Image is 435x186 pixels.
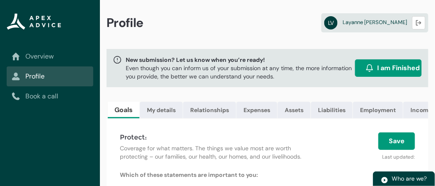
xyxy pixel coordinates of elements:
[236,102,277,118] a: Expenses
[365,64,374,72] img: alarm.svg
[108,102,139,118] a: Goals
[412,16,425,29] button: Logout
[12,71,88,81] a: Profile
[378,132,415,150] button: Save
[107,15,144,31] span: Profile
[7,13,61,30] img: Apex Advice Group
[140,102,183,118] a: My details
[126,56,352,64] span: New submission? Let us know when you’re ready!
[7,46,93,106] nav: Sub page
[12,91,88,101] a: Book a call
[120,132,313,142] h4: Protect:
[120,144,313,161] p: Coverage for what matters. The things we value most are worth protecting – our families, our heal...
[12,51,88,61] a: Overview
[381,176,388,184] img: play.svg
[120,171,415,179] p: Which of these statements are important to you:
[183,102,236,118] a: Relationships
[343,19,407,26] span: Layanne [PERSON_NAME]
[377,63,420,73] span: I am Finished
[126,64,352,81] p: Even though you can inform us of your submission at any time, the more information you provide, t...
[321,13,428,32] a: LVLayanne [PERSON_NAME]
[311,102,353,118] a: Liabilities
[324,16,338,29] abbr: LV
[392,175,427,182] span: Who are we?
[323,150,415,161] p: Last updated:
[278,102,311,118] a: Assets
[355,59,422,77] button: I am Finished
[353,102,403,118] a: Employment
